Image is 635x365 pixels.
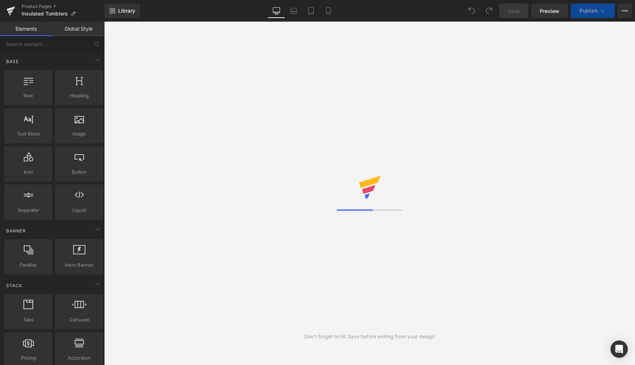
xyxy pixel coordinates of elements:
span: Icon [6,168,50,176]
a: Desktop [268,4,285,18]
a: New Library [105,4,140,18]
span: Stack [5,282,23,289]
span: Parallax [6,261,50,269]
span: Row [6,92,50,99]
span: Publish [580,8,598,14]
span: Liquid [57,206,101,214]
span: Button [57,168,101,176]
a: Tablet [302,4,320,18]
span: Hero Banner [57,261,101,269]
span: Pricing [6,354,50,362]
button: Undo [465,4,479,18]
span: Base [5,58,19,65]
div: Open Intercom Messenger [610,340,628,358]
span: Tabs [6,316,50,324]
span: Image [57,130,101,138]
span: Library [118,8,135,14]
a: Preview [531,4,568,18]
span: Accordion [57,354,101,362]
div: Don't forget to hit Save before exiting from your design [304,333,435,340]
span: Text Block [6,130,50,138]
button: Publish [571,4,615,18]
span: Heading [57,92,101,99]
span: Preview [540,7,559,15]
span: Separator [6,206,50,214]
a: Mobile [320,4,337,18]
span: Carousel [57,316,101,324]
button: More [618,4,632,18]
span: Insulated Tumblers [22,11,68,17]
a: Product Pages [22,4,105,9]
a: Laptop [285,4,302,18]
button: Redo [482,4,496,18]
span: Banner [5,227,27,234]
a: Global Style [52,22,105,36]
span: Save [508,7,520,15]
